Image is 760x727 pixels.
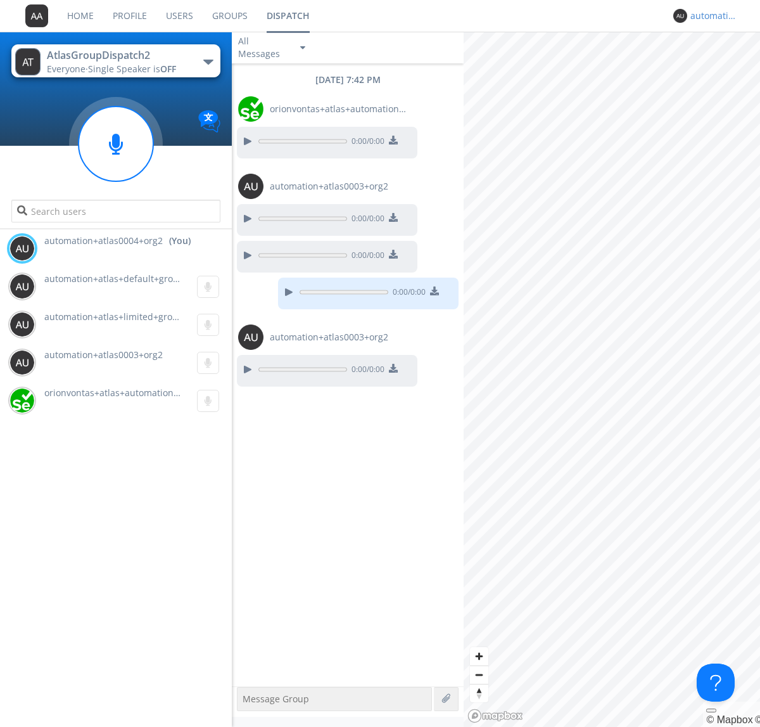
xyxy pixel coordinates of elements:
button: Zoom out [470,666,488,684]
span: Single Speaker is [88,63,176,75]
img: 373638.png [673,9,687,23]
span: 0:00 / 0:00 [347,250,384,264]
img: 373638.png [9,274,35,299]
span: automation+atlas0003+org2 [270,331,388,344]
span: 0:00 / 0:00 [388,286,426,300]
img: 373638.png [9,350,35,375]
span: 0:00 / 0:00 [347,136,384,150]
img: 29d36aed6fa347d5a1537e7736e6aa13 [238,96,263,122]
div: [DATE] 7:42 PM [232,74,464,86]
button: Reset bearing to north [470,684,488,702]
div: automation+atlas0004+org2 [690,10,738,22]
button: Zoom in [470,647,488,666]
img: 373638.png [9,312,35,337]
a: Mapbox logo [467,709,523,723]
div: Everyone · [47,63,189,75]
a: Mapbox [706,714,752,725]
img: 373638.png [238,174,263,199]
div: AtlasGroupDispatch2 [47,48,189,63]
img: 373638.png [238,325,263,350]
span: 0:00 / 0:00 [347,364,384,378]
div: (You) [169,235,191,247]
span: Zoom out [470,666,488,684]
div: All Messages [238,35,289,60]
img: Translation enabled [198,110,220,132]
button: AtlasGroupDispatch2Everyone·Single Speaker isOFF [11,44,220,77]
span: 0:00 / 0:00 [347,213,384,227]
span: OFF [160,63,176,75]
img: 373638.png [9,236,35,261]
img: 373638.png [15,48,41,75]
span: Reset bearing to north [470,685,488,702]
img: download media button [389,364,398,373]
span: automation+atlas+default+group+org2 [44,273,208,285]
input: Search users [11,200,220,222]
span: orionvontas+atlas+automation+org2 [44,387,198,399]
span: automation+atlas0004+org2 [44,235,163,247]
img: download media button [389,213,398,222]
span: orionvontas+atlas+automation+org2 [270,103,409,115]
iframe: Toggle Customer Support [697,664,735,702]
span: automation+atlas0003+org2 [270,180,388,193]
span: automation+atlas+limited+groups+org2 [44,311,212,323]
img: 29d36aed6fa347d5a1537e7736e6aa13 [9,388,35,413]
span: automation+atlas0003+org2 [44,349,163,361]
img: caret-down-sm.svg [300,46,305,49]
img: 373638.png [25,4,48,27]
img: download media button [430,286,439,295]
button: Toggle attribution [706,709,716,712]
img: download media button [389,250,398,259]
img: download media button [389,136,398,145]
